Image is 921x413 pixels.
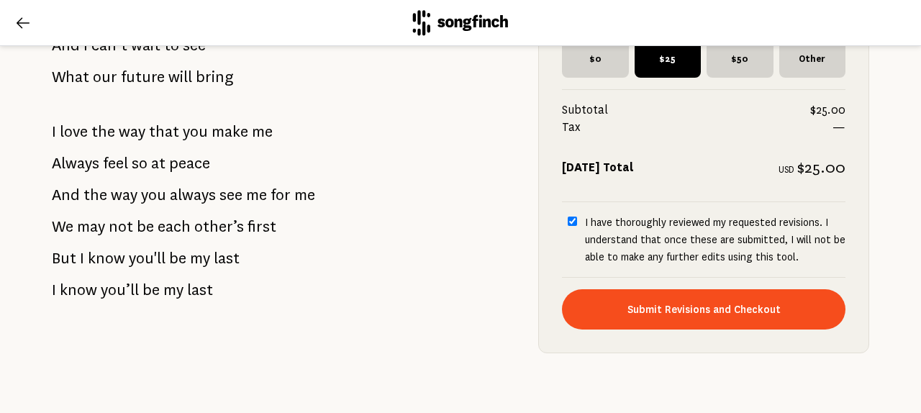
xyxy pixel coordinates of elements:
span: way [119,117,145,146]
span: last [187,276,213,304]
span: feel [103,149,128,178]
span: USD [779,165,794,175]
span: Tax [562,119,832,136]
span: the [83,181,107,209]
span: be [169,244,186,273]
span: $25.00 [797,159,845,176]
span: way [111,181,137,209]
span: $25.00 [810,101,845,119]
span: you’ll [101,276,139,304]
span: me [246,181,267,209]
span: I [80,244,84,273]
p: I have thoroughly reviewed my requested revisions. I understand that once these are submitted, I ... [585,214,845,265]
span: you [141,181,166,209]
span: for [271,181,291,209]
span: will [168,63,192,91]
span: see [219,181,242,209]
input: I have thoroughly reviewed my requested revisions. I understand that once these are submitted, I ... [568,217,577,226]
span: at [151,149,165,178]
span: may [77,212,105,241]
span: you'll [129,244,165,273]
span: that [149,117,179,146]
span: But [52,244,76,273]
span: my [190,244,210,273]
span: be [137,212,154,241]
span: me [252,117,273,146]
span: $0 [562,40,629,78]
span: make [212,117,248,146]
span: you [183,117,208,146]
span: always [170,181,216,209]
span: We [52,212,73,241]
span: be [142,276,160,304]
span: future [121,63,165,91]
span: Subtotal [562,101,810,119]
span: peace [169,149,210,178]
span: last [214,244,240,273]
span: other’s [194,212,244,241]
span: so [132,149,148,178]
span: my [163,276,183,304]
span: know [88,244,125,273]
span: I [52,117,56,146]
span: first [248,212,276,241]
span: the [91,117,115,146]
span: me [294,181,315,209]
span: Other [779,40,846,78]
button: Submit Revisions and Checkout [562,289,845,330]
span: know [60,276,97,304]
span: each [158,212,191,241]
span: What [52,63,89,91]
span: love [60,117,88,146]
strong: [DATE] Total [562,161,634,174]
span: bring [196,63,233,91]
span: $25 [635,40,702,78]
span: Always [52,149,99,178]
span: I [52,276,56,304]
span: not [109,212,133,241]
span: $50 [707,40,773,78]
span: — [832,119,845,136]
span: our [93,63,117,91]
span: And [52,181,80,209]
